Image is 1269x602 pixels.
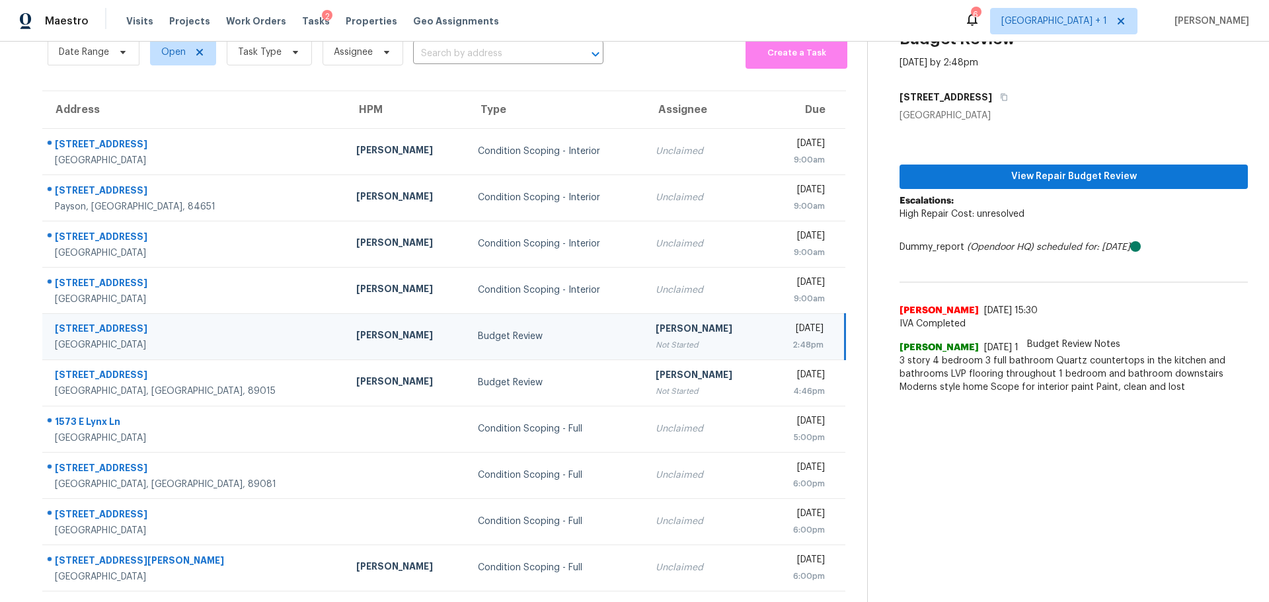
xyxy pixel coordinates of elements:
[413,44,566,64] input: Search by address
[55,154,335,167] div: [GEOGRAPHIC_DATA]
[1019,338,1128,351] span: Budget Review Notes
[656,145,756,158] div: Unclaimed
[42,91,346,128] th: Address
[777,368,825,385] div: [DATE]
[356,190,457,206] div: [PERSON_NAME]
[767,91,845,128] th: Due
[586,45,605,63] button: Open
[656,237,756,250] div: Unclaimed
[777,153,825,167] div: 9:00am
[55,570,335,583] div: [GEOGRAPHIC_DATA]
[356,282,457,299] div: [PERSON_NAME]
[656,422,756,435] div: Unclaimed
[126,15,153,28] span: Visits
[346,15,397,28] span: Properties
[478,376,634,389] div: Budget Review
[900,354,1248,394] span: 3 story 4 bedroom 3 full bathroom Quartz countertops in the kitchen and bathrooms LVP flooring th...
[334,46,373,59] span: Assignee
[55,415,335,432] div: 1573 E Lynx Ln
[777,461,825,477] div: [DATE]
[226,15,286,28] span: Work Orders
[302,17,330,26] span: Tasks
[59,46,109,59] span: Date Range
[656,322,756,338] div: [PERSON_NAME]
[656,469,756,482] div: Unclaimed
[984,343,1036,352] span: [DATE] 17:55
[55,432,335,445] div: [GEOGRAPHIC_DATA]
[900,317,1248,330] span: IVA Completed
[777,200,825,213] div: 9:00am
[984,306,1038,315] span: [DATE] 15:30
[992,85,1010,109] button: Copy Address
[356,375,457,391] div: [PERSON_NAME]
[356,560,457,576] div: [PERSON_NAME]
[478,422,634,435] div: Condition Scoping - Full
[55,322,335,338] div: [STREET_ADDRESS]
[777,338,824,352] div: 2:48pm
[55,461,335,478] div: [STREET_ADDRESS]
[656,385,756,398] div: Not Started
[777,523,825,537] div: 6:00pm
[55,338,335,352] div: [GEOGRAPHIC_DATA]
[1001,15,1107,28] span: [GEOGRAPHIC_DATA] + 1
[746,38,847,69] button: Create a Task
[55,508,335,524] div: [STREET_ADDRESS]
[467,91,645,128] th: Type
[777,553,825,570] div: [DATE]
[900,241,1248,254] div: Dummy_report
[900,165,1248,189] button: View Repair Budget Review
[777,229,825,246] div: [DATE]
[356,143,457,160] div: [PERSON_NAME]
[55,293,335,306] div: [GEOGRAPHIC_DATA]
[55,137,335,154] div: [STREET_ADDRESS]
[777,477,825,490] div: 6:00pm
[777,322,824,338] div: [DATE]
[656,283,756,297] div: Unclaimed
[55,184,335,200] div: [STREET_ADDRESS]
[656,561,756,574] div: Unclaimed
[777,431,825,444] div: 5:00pm
[238,46,282,59] span: Task Type
[45,15,89,28] span: Maestro
[169,15,210,28] span: Projects
[478,561,634,574] div: Condition Scoping - Full
[55,200,335,213] div: Payson, [GEOGRAPHIC_DATA], 84651
[55,554,335,570] div: [STREET_ADDRESS][PERSON_NAME]
[900,209,1024,219] span: High Repair Cost: unresolved
[478,191,634,204] div: Condition Scoping - Interior
[900,196,954,206] b: Escalations:
[777,385,825,398] div: 4:46pm
[322,10,332,23] div: 2
[971,8,980,21] div: 6
[161,46,186,59] span: Open
[900,91,992,104] h5: [STREET_ADDRESS]
[777,414,825,431] div: [DATE]
[55,368,335,385] div: [STREET_ADDRESS]
[777,183,825,200] div: [DATE]
[752,46,841,61] span: Create a Task
[777,292,825,305] div: 9:00am
[900,341,979,354] span: [PERSON_NAME]
[777,276,825,292] div: [DATE]
[55,230,335,246] div: [STREET_ADDRESS]
[478,283,634,297] div: Condition Scoping - Interior
[55,385,335,398] div: [GEOGRAPHIC_DATA], [GEOGRAPHIC_DATA], 89015
[356,328,457,345] div: [PERSON_NAME]
[1169,15,1249,28] span: [PERSON_NAME]
[900,56,978,69] div: [DATE] by 2:48pm
[777,570,825,583] div: 6:00pm
[656,338,756,352] div: Not Started
[478,515,634,528] div: Condition Scoping - Full
[777,246,825,259] div: 9:00am
[478,330,634,343] div: Budget Review
[910,169,1237,185] span: View Repair Budget Review
[777,137,825,153] div: [DATE]
[478,145,634,158] div: Condition Scoping - Interior
[356,236,457,252] div: [PERSON_NAME]
[413,15,499,28] span: Geo Assignments
[55,478,335,491] div: [GEOGRAPHIC_DATA], [GEOGRAPHIC_DATA], 89081
[967,243,1034,252] i: (Opendoor HQ)
[656,515,756,528] div: Unclaimed
[645,91,767,128] th: Assignee
[900,304,979,317] span: [PERSON_NAME]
